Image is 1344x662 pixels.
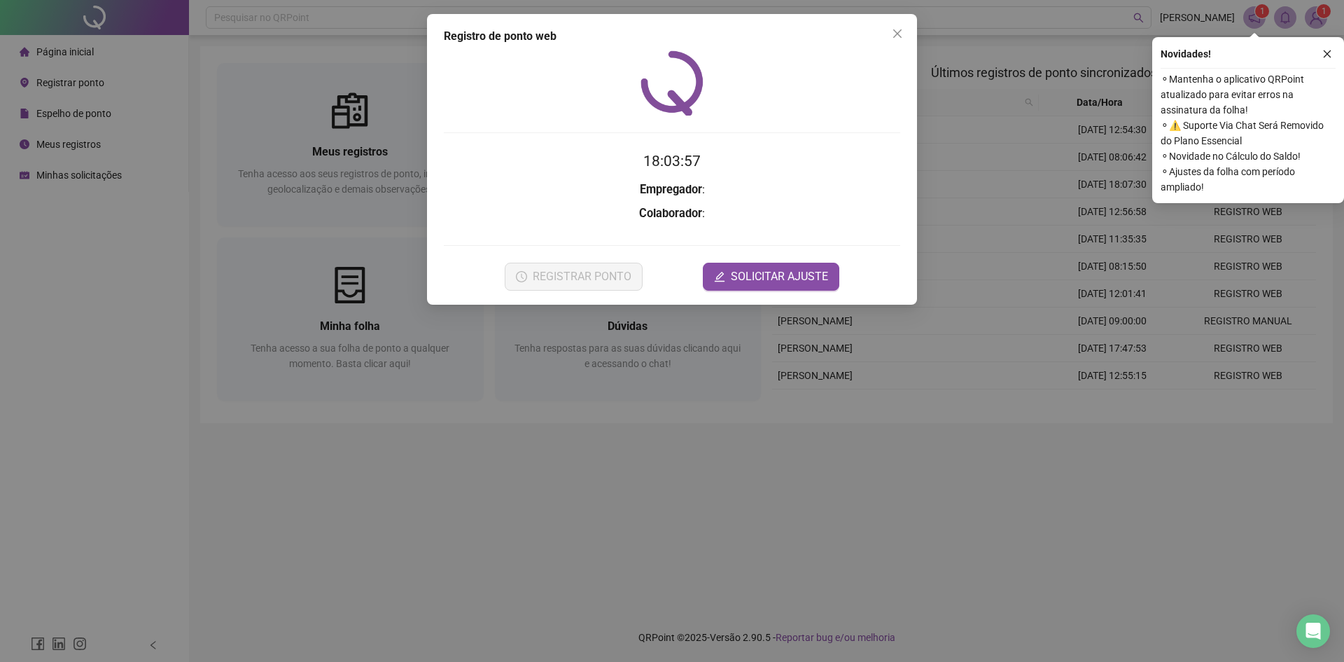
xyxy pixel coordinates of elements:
span: edit [714,271,725,282]
img: QRPoint [640,50,703,116]
h3: : [444,205,900,223]
button: Close [886,22,909,45]
span: ⚬ Novidade no Cálculo do Saldo! [1161,149,1336,164]
span: ⚬ Mantenha o aplicativo QRPoint atualizado para evitar erros na assinatura da folha! [1161,71,1336,118]
strong: Empregador [640,183,702,196]
span: close [1322,49,1332,59]
div: Open Intercom Messenger [1296,614,1330,648]
span: ⚬ ⚠️ Suporte Via Chat Será Removido do Plano Essencial [1161,118,1336,149]
time: 18:03:57 [643,153,701,170]
span: close [892,28,903,39]
h3: : [444,181,900,199]
div: Registro de ponto web [444,28,900,45]
span: SOLICITAR AJUSTE [731,268,828,285]
strong: Colaborador [639,207,702,220]
span: Novidades ! [1161,46,1211,62]
button: REGISTRAR PONTO [505,263,643,291]
button: editSOLICITAR AJUSTE [703,263,839,291]
span: ⚬ Ajustes da folha com período ampliado! [1161,164,1336,195]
